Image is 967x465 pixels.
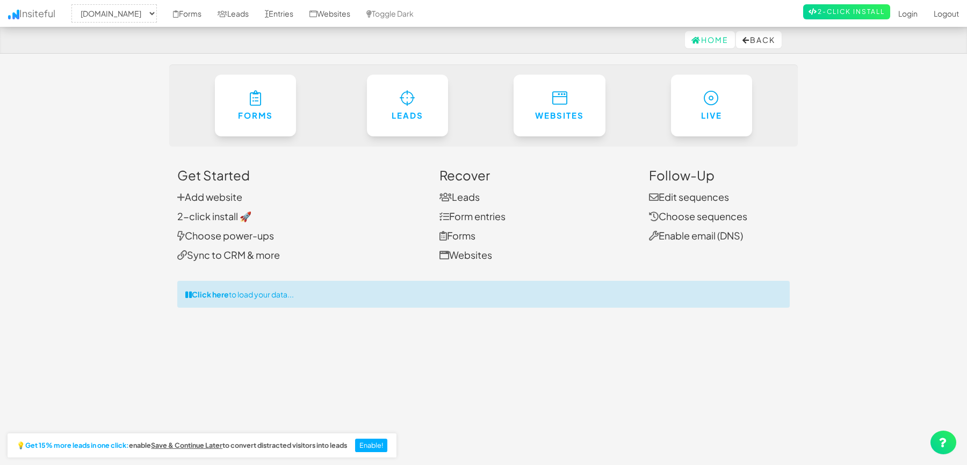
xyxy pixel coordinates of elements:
h6: Live [692,111,731,120]
h3: Recover [439,168,633,182]
button: Enable! [355,439,388,453]
a: Form entries [439,210,506,222]
img: icon.png [8,10,19,19]
a: Forms [439,229,475,242]
a: 2-Click Install [803,4,890,19]
h6: Websites [535,111,584,120]
a: Sync to CRM & more [177,249,280,261]
a: Live [671,75,753,136]
a: Enable email (DNS) [649,229,743,242]
a: Choose sequences [649,210,747,222]
h3: Follow-Up [649,168,790,182]
strong: Get 15% more leads in one click: [25,442,129,449]
a: Edit sequences [649,191,729,203]
a: Forms [215,75,297,136]
a: Leads [367,75,449,136]
div: to load your data... [177,281,790,308]
strong: Click here [192,289,229,299]
a: Home [685,31,735,48]
h2: 💡 enable to convert distracted visitors into leads [17,442,347,449]
h6: Forms [236,111,275,120]
h6: Leads [388,111,427,120]
u: Save & Continue Later [151,441,222,449]
h3: Get Started [177,168,423,182]
a: Websites [439,249,492,261]
a: 2-click install 🚀 [177,210,251,222]
a: Choose power-ups [177,229,274,242]
button: Back [736,31,782,48]
a: Leads [439,191,480,203]
a: Save & Continue Later [151,442,222,449]
a: Add website [177,191,242,203]
a: Websites [514,75,605,136]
